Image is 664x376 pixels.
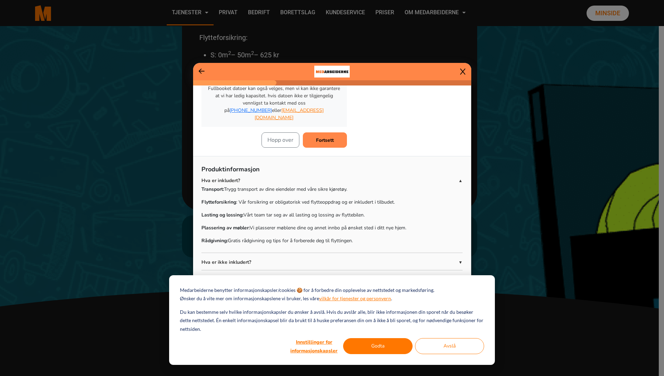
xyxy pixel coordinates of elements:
a: vilkår for tjenester og personvern [319,294,391,303]
p: Vårt team tar seg av all lasting og lossing av flyttebilen. [201,211,463,219]
a: [PHONE_NUMBER] [230,107,272,114]
button: Avslå [415,338,484,354]
p: Gratis rådgivning og tips for å forberede deg til flyttingen. [201,237,463,244]
span: ▲ [458,178,463,184]
button: Hopp over [262,132,299,148]
b: Fortsett [316,137,334,144]
p: Hva er inkludert? [201,177,458,184]
p: : Vår forsikring er obligatorisk ved flytteoppdrag og er inkludert i tilbudet. [201,198,463,206]
strong: Rådgivning: [201,237,228,244]
p: Trygg transport av dine eiendeler med våre sikre kjøretøy. [201,186,463,193]
p: Produktinformasjon [201,165,463,177]
p: Du kan bestemme selv hvilke informasjonskapsler du ønsker å avslå. Hvis du avslår alle, blir ikke... [180,308,484,334]
strong: Flytteforsikring [201,199,236,205]
button: Fortsett [303,132,347,148]
p: Ønsker du å vite mer om informasjonskapslene vi bruker, les våre . [180,294,392,303]
button: Innstillinger for informasjonskapsler [287,338,341,354]
p: Fullbooket datoer kan også velges, men vi kan ikke garantere at vi har ledig kapasitet. hvis dato... [207,85,341,121]
a: [EMAIL_ADDRESS][DOMAIN_NAME] [255,107,324,121]
strong: Plassering av møbler: [201,224,250,231]
strong: Transport: [201,186,224,193]
p: Vi plasserer møblene dine og annet innbo på ønsket sted i ditt nye hjem. [201,224,463,231]
div: Cookie banner [169,275,495,365]
strong: Lasting og lossing: [201,212,243,218]
img: bacdd172-0455-430b-bf8f-cf411a8648e0 [314,63,350,80]
p: Medarbeiderne benytter informasjonskapsler/cookies 🍪 for å forbedre din opplevelse av nettstedet ... [180,286,434,295]
span: ▼ [458,259,463,265]
p: Hva er ikke inkludert? [201,259,458,266]
button: Godta [343,338,413,354]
